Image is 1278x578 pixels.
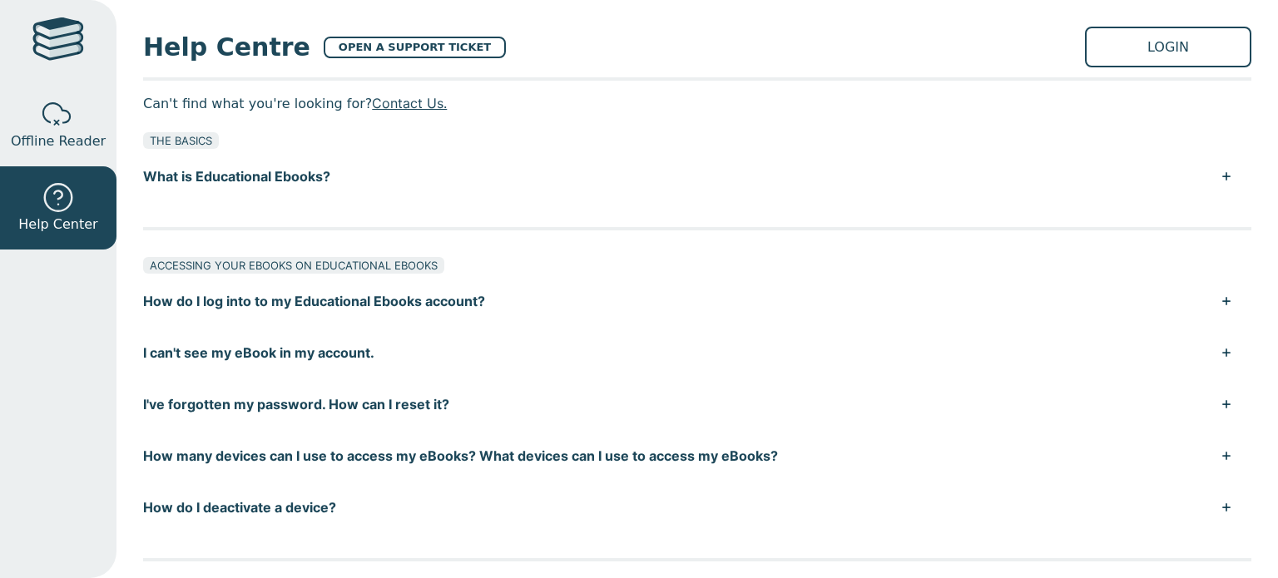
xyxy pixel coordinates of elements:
button: How many devices can I use to access my eBooks? What devices can I use to access my eBooks? [143,430,1251,482]
p: Can't find what you're looking for? [143,91,1251,116]
div: ACCESSING YOUR EBOOKS ON EDUCATIONAL EBOOKS [143,257,444,274]
button: What is Educational Ebooks? [143,151,1251,202]
button: I've forgotten my password. How can I reset it? [143,378,1251,430]
span: Help Center [18,215,97,235]
div: THE BASICS [143,132,219,149]
span: Help Centre [143,28,310,66]
a: OPEN A SUPPORT TICKET [324,37,506,58]
button: How do I deactivate a device? [143,482,1251,533]
a: Contact Us. [372,95,447,111]
button: I can't see my eBook in my account. [143,327,1251,378]
button: How do I log into to my Educational Ebooks account? [143,275,1251,327]
span: Offline Reader [11,131,106,151]
a: LOGIN [1085,27,1251,67]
